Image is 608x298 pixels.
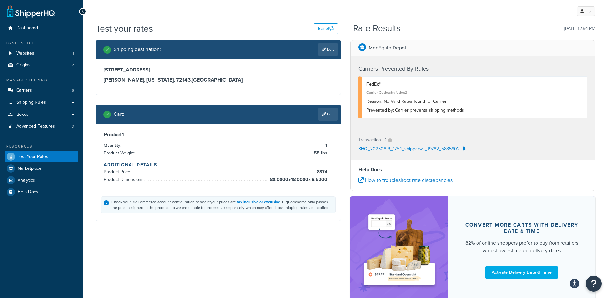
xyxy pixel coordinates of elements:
[5,41,78,46] div: Basic Setup
[5,85,78,96] li: Carriers
[315,168,327,176] span: 8874
[358,64,588,73] h4: Carriers Prevented By Rules
[369,43,406,52] p: MedEquip Depot
[18,154,48,160] span: Test Your Rates
[366,106,582,115] div: Carrier prevents shipping methods
[268,176,327,183] span: 80.0000 x 48.0000 x 8.5000
[104,67,333,73] h3: [STREET_ADDRESS]
[366,88,582,97] div: Carrier Code: shqfedex2
[104,176,146,183] span: Product Dimensions:
[324,142,327,149] span: 1
[360,206,439,294] img: feature-image-ddt-36eae7f7280da8017bfb280eaccd9c446f90b1fe08728e4019434db127062ab4.png
[5,59,78,71] li: Origins
[564,24,595,33] p: [DATE] 12:54 PM
[104,142,123,149] span: Quantity:
[5,48,78,59] a: Websites1
[314,23,338,34] button: Reset
[5,48,78,59] li: Websites
[358,145,460,154] p: SHQ_20250813_1754_shipperws_19782_5885902
[5,85,78,96] a: Carriers6
[111,199,333,211] div: Check your BigCommerce account configuration to see if your prices are . BigCommerce only passes ...
[18,166,41,171] span: Marketplace
[96,22,153,35] h1: Test your rates
[104,150,136,156] span: Product Weight:
[18,190,38,195] span: Help Docs
[114,111,124,117] h2: Cart :
[5,151,78,162] a: Test Your Rates
[16,88,32,93] span: Carriers
[5,175,78,186] a: Analytics
[18,178,35,183] span: Analytics
[72,88,74,93] span: 6
[358,136,387,145] p: Transaction ID
[16,100,46,105] span: Shipping Rules
[5,78,78,83] div: Manage Shipping
[366,97,582,106] div: No Valid Rates found for Carrier
[464,222,580,235] div: Convert more carts with delivery date & time
[237,199,280,205] a: tax inclusive or exclusive
[366,107,394,114] span: Prevented by:
[312,149,327,157] span: 55 lbs
[5,121,78,132] li: Advanced Features
[104,168,133,175] span: Product Price:
[464,239,580,255] div: 82% of online shoppers prefer to buy from retailers who show estimated delivery dates
[104,161,333,168] h4: Additional Details
[318,43,338,56] a: Edit
[586,276,602,292] button: Open Resource Center
[5,59,78,71] a: Origins2
[16,112,29,117] span: Boxes
[5,163,78,174] a: Marketplace
[73,51,74,56] span: 1
[114,47,161,52] h2: Shipping destination :
[5,144,78,149] div: Resources
[353,24,401,34] h2: Rate Results
[5,109,78,121] a: Boxes
[366,98,382,105] span: Reason:
[318,108,338,121] a: Edit
[16,124,55,129] span: Advanced Features
[485,266,558,279] a: Activate Delivery Date & Time
[5,22,78,34] a: Dashboard
[358,176,453,184] a: How to troubleshoot rate discrepancies
[366,80,582,89] div: FedEx®
[5,121,78,132] a: Advanced Features3
[72,124,74,129] span: 3
[16,63,31,68] span: Origins
[16,51,34,56] span: Websites
[16,26,38,31] span: Dashboard
[5,97,78,108] a: Shipping Rules
[104,131,333,138] h3: Product 1
[358,166,588,174] h4: Help Docs
[104,77,333,83] h3: [PERSON_NAME], [US_STATE], 72143 , [GEOGRAPHIC_DATA]
[5,186,78,198] a: Help Docs
[72,63,74,68] span: 2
